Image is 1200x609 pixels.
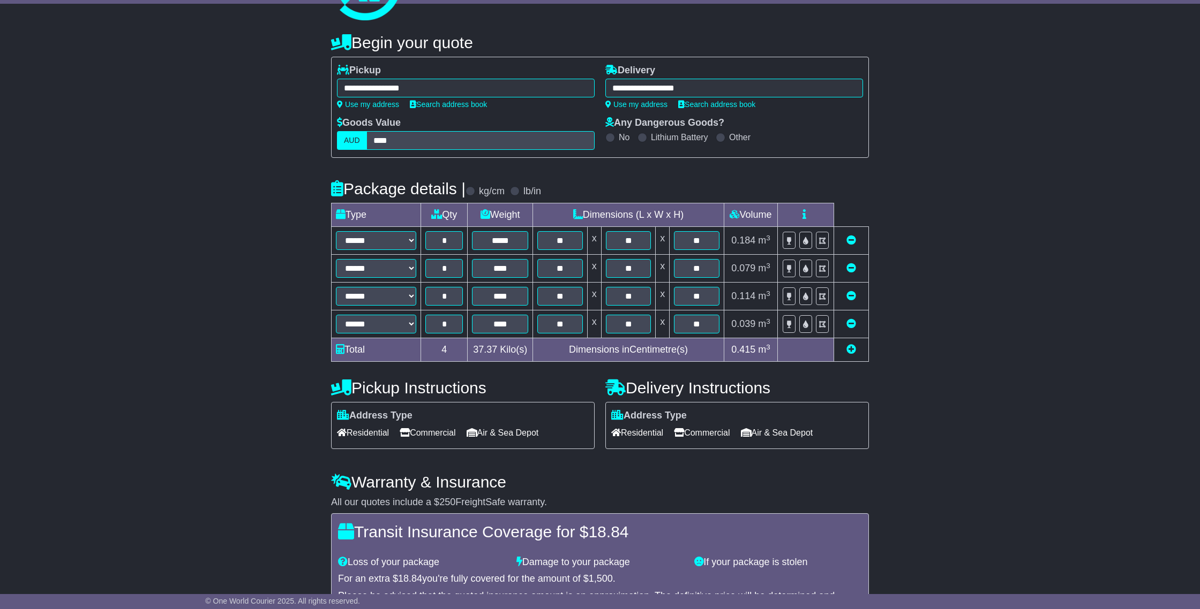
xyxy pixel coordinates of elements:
label: kg/cm [479,186,505,197]
span: m [758,318,770,329]
span: m [758,291,770,301]
span: 0.415 [731,344,755,355]
td: Total [332,338,421,362]
a: Remove this item [846,263,856,273]
span: 0.039 [731,318,755,329]
span: 18.84 [398,573,422,584]
span: 1,500 [589,573,613,584]
label: Goods Value [337,117,401,129]
sup: 3 [766,234,770,242]
a: Use my address [605,100,667,109]
a: Search address book [678,100,755,109]
label: Address Type [611,410,687,422]
label: Any Dangerous Goods? [605,117,724,129]
span: Residential [611,424,663,441]
label: Other [729,132,751,142]
label: Pickup [337,65,381,77]
td: Kilo(s) [468,338,533,362]
span: Air & Sea Depot [467,424,539,441]
sup: 3 [766,317,770,325]
td: x [587,255,601,283]
span: m [758,344,770,355]
td: Qty [421,203,468,227]
td: 4 [421,338,468,362]
span: 0.114 [731,291,755,301]
div: For an extra $ you're fully covered for the amount of $ . [338,573,862,585]
h4: Begin your quote [331,34,869,51]
span: Residential [337,424,389,441]
td: Dimensions in Centimetre(s) [533,338,724,362]
span: 18.84 [588,523,628,541]
td: Weight [468,203,533,227]
label: Delivery [605,65,655,77]
label: Address Type [337,410,412,422]
td: x [587,227,601,255]
span: 37.37 [473,344,497,355]
label: AUD [337,131,367,150]
sup: 3 [766,343,770,351]
span: Commercial [674,424,730,441]
a: Search address book [410,100,487,109]
h4: Warranty & Insurance [331,473,869,491]
td: Volume [724,203,777,227]
td: x [656,283,670,310]
label: Lithium Battery [651,132,708,142]
span: Air & Sea Depot [741,424,813,441]
label: lb/in [523,186,541,197]
a: Use my address [337,100,399,109]
h4: Delivery Instructions [605,379,869,397]
div: If your package is stolen [689,557,867,568]
h4: Transit Insurance Coverage for $ [338,523,862,541]
span: Commercial [400,424,455,441]
span: 250 [439,497,455,507]
td: x [587,310,601,338]
div: Loss of your package [333,557,511,568]
span: m [758,235,770,246]
td: x [656,310,670,338]
span: 0.184 [731,235,755,246]
td: Type [332,203,421,227]
span: 0.079 [731,263,755,273]
sup: 3 [766,262,770,270]
sup: 3 [766,290,770,298]
a: Add new item [846,344,856,355]
span: © One World Courier 2025. All rights reserved. [205,597,360,605]
td: Dimensions (L x W x H) [533,203,724,227]
div: Damage to your package [511,557,689,568]
a: Remove this item [846,291,856,301]
label: No [619,132,629,142]
a: Remove this item [846,318,856,329]
td: x [656,255,670,283]
span: m [758,263,770,273]
a: Remove this item [846,235,856,246]
div: All our quotes include a $ FreightSafe warranty. [331,497,869,508]
td: x [656,227,670,255]
h4: Pickup Instructions [331,379,595,397]
h4: Package details | [331,180,466,197]
td: x [587,283,601,310]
